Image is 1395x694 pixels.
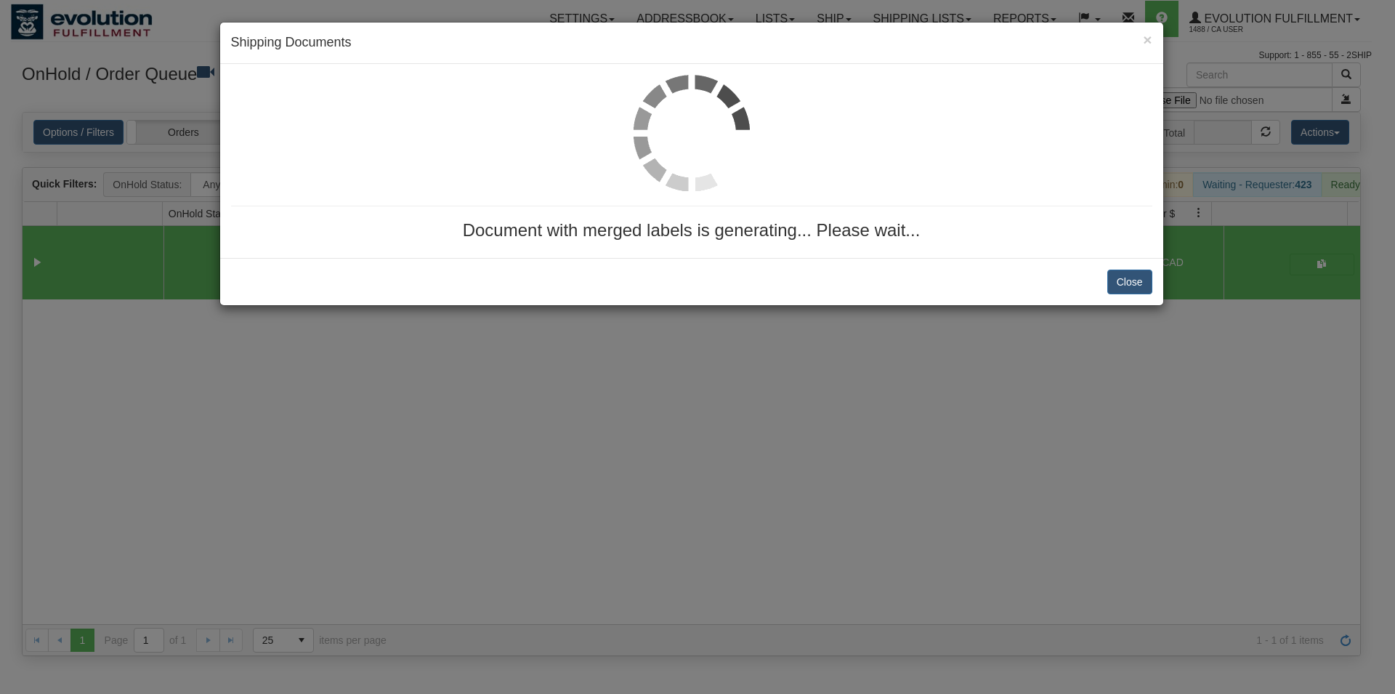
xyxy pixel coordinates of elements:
button: Close [1143,32,1152,47]
img: loader.gif [634,75,750,191]
span: × [1143,31,1152,48]
h4: Shipping Documents [231,33,1152,52]
button: Close [1107,270,1152,294]
h3: Document with merged labels is generating... Please wait... [231,221,1152,240]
